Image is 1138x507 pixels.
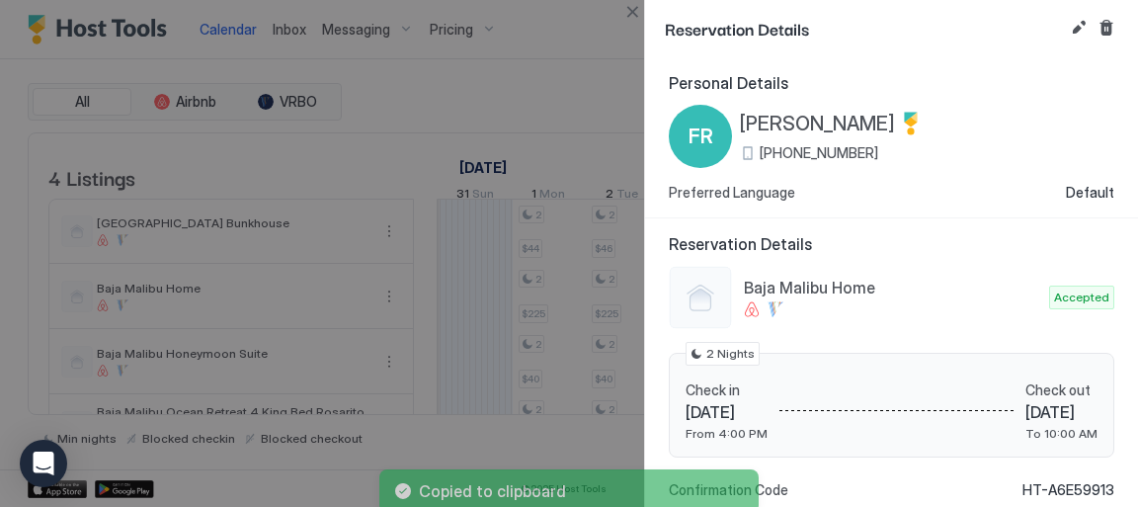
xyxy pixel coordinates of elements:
[706,345,755,363] span: 2 Nights
[669,184,795,202] span: Preferred Language
[1095,16,1118,40] button: Cancel reservation
[419,481,743,501] span: Copied to clipboard
[744,278,1041,297] span: Baja Malibu Home
[665,16,1063,41] span: Reservation Details
[1054,289,1109,306] span: Accepted
[1025,381,1097,399] span: Check out
[1025,402,1097,422] span: [DATE]
[686,381,768,399] span: Check in
[1025,426,1097,441] span: To 10:00 AM
[740,112,895,136] span: [PERSON_NAME]
[669,73,1114,93] span: Personal Details
[686,426,768,441] span: From 4:00 PM
[1066,184,1114,202] span: Default
[760,144,878,162] span: [PHONE_NUMBER]
[686,402,768,422] span: [DATE]
[669,234,1114,254] span: Reservation Details
[20,440,67,487] div: Open Intercom Messenger
[1067,16,1091,40] button: Edit reservation
[689,122,713,151] span: FR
